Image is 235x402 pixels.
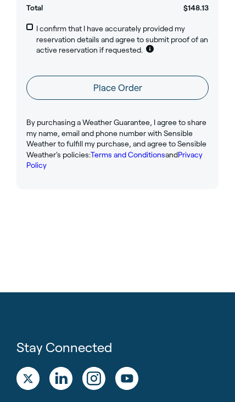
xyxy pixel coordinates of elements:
[26,76,209,100] button: Place Order
[16,338,219,357] h1: Stay Connected
[36,24,209,56] p: I confirm that I have accurately provided my reservation details and agree to submit proof of an ...
[16,202,219,279] iframe: Customer reviews powered by Trustpilot
[91,150,165,159] a: Terms and Conditions
[26,117,209,171] p: By purchasing a Weather Guarantee, I agree to share my name, email and phone number with Sensible...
